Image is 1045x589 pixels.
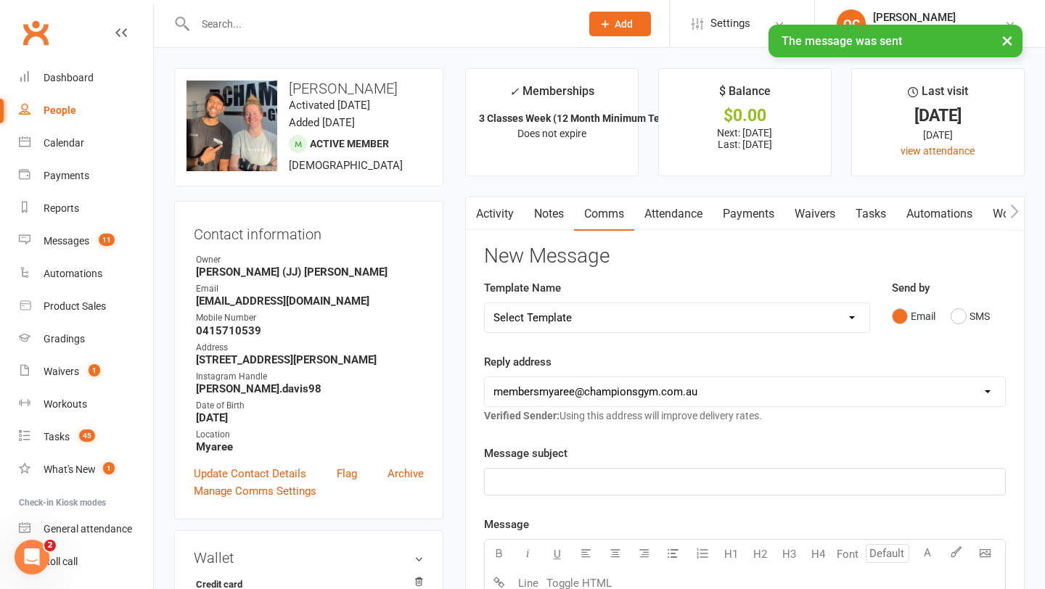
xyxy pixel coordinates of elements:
span: 2 [44,540,56,551]
div: Email [196,282,424,296]
div: [PERSON_NAME] [873,11,1004,24]
div: OC [837,9,866,38]
label: Message [484,516,529,533]
a: People [19,94,153,127]
div: Waivers [44,366,79,377]
a: Calendar [19,127,153,160]
a: General attendance kiosk mode [19,513,153,545]
div: Last visit [908,82,968,108]
div: Workouts [44,398,87,410]
label: Reply address [484,353,552,371]
button: H1 [717,540,746,569]
button: SMS [951,302,990,330]
a: Payments [713,197,784,231]
button: H3 [775,540,804,569]
a: Waivers [784,197,845,231]
div: Owner [196,253,424,267]
span: 45 [79,429,95,442]
span: 1 [89,364,100,376]
a: view attendance [901,145,975,157]
div: [DATE] [865,127,1011,143]
div: Payments [44,170,89,181]
a: Waivers 1 [19,355,153,388]
div: What's New [44,464,96,475]
button: Add [589,12,651,36]
label: Template Name [484,279,561,297]
span: Add [615,18,633,30]
a: Tasks 45 [19,421,153,453]
strong: [EMAIL_ADDRESS][DOMAIN_NAME] [196,294,424,308]
a: Workouts [19,388,153,421]
div: Product Sales [44,300,106,312]
strong: [PERSON_NAME].davis98 [196,382,424,395]
i: ✓ [509,85,519,99]
div: Reports [44,202,79,214]
a: Activity [466,197,524,231]
strong: 0415710539 [196,324,424,337]
a: Product Sales [19,290,153,323]
div: Automations [44,268,102,279]
div: $0.00 [672,108,818,123]
p: Next: [DATE] Last: [DATE] [672,127,818,150]
div: Roll call [44,556,78,567]
strong: [DATE] [196,411,424,424]
button: Email [892,302,935,330]
button: A [913,540,942,569]
div: General attendance [44,523,132,535]
span: Active member [310,138,389,149]
button: H2 [746,540,775,569]
input: Default [866,544,909,563]
h3: Wallet [194,550,424,566]
a: Flag [337,465,357,482]
a: Comms [574,197,634,231]
span: Settings [710,7,750,40]
time: Added [DATE] [289,116,355,129]
a: Tasks [845,197,896,231]
strong: [STREET_ADDRESS][PERSON_NAME] [196,353,424,366]
div: Tasks [44,431,70,442]
strong: 3 Classes Week (12 Month Minimum Term) [479,112,676,124]
h3: New Message [484,245,1006,268]
iframe: Intercom live chat [15,540,49,574]
button: × [994,25,1020,56]
button: U [543,540,572,569]
div: Address [196,341,424,355]
a: Automations [19,258,153,290]
span: 1 [103,462,115,474]
span: [DEMOGRAPHIC_DATA] [289,159,403,172]
div: [DATE] [865,108,1011,123]
div: Instagram Handle [196,370,424,384]
span: 11 [99,234,115,246]
time: Activated [DATE] [289,99,370,112]
img: image1745490073.png [187,81,277,171]
div: The message was sent [769,25,1023,57]
a: Attendance [634,197,713,231]
h3: [PERSON_NAME] [187,81,431,96]
div: Date of Birth [196,399,424,413]
a: Archive [388,465,424,482]
div: Mobile Number [196,311,424,325]
button: Font [833,540,862,569]
a: Automations [896,197,983,231]
button: H4 [804,540,833,569]
strong: Myaree [196,440,424,453]
a: Payments [19,160,153,192]
a: Roll call [19,545,153,578]
div: Memberships [509,82,594,109]
a: Messages 11 [19,225,153,258]
div: Location [196,428,424,442]
strong: Verified Sender: [484,410,560,421]
div: Champions [PERSON_NAME] [873,24,1004,37]
div: Gradings [44,333,85,345]
a: Reports [19,192,153,225]
div: Dashboard [44,72,94,83]
label: Message subject [484,445,567,462]
div: $ Balance [719,82,771,108]
a: Gradings [19,323,153,355]
a: Update Contact Details [194,465,306,482]
strong: [PERSON_NAME] (JJ) [PERSON_NAME] [196,265,424,279]
span: Using this address will improve delivery rates. [484,410,762,421]
div: Calendar [44,137,84,149]
a: What's New1 [19,453,153,486]
a: Manage Comms Settings [194,482,316,500]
